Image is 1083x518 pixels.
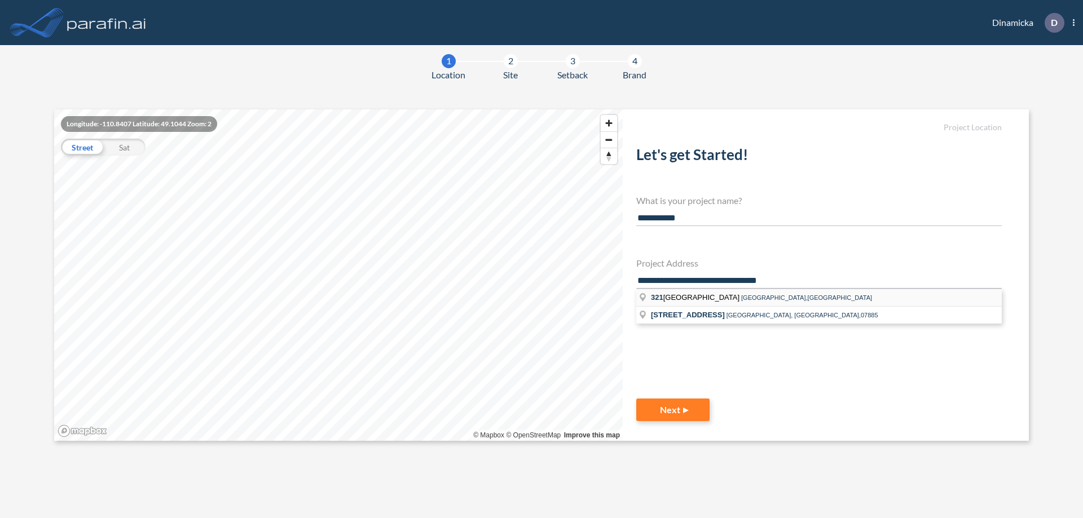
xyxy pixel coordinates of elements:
span: Site [503,68,518,82]
canvas: Map [54,109,623,441]
div: Longitude: -110.8407 Latitude: 49.1044 Zoom: 2 [61,116,217,132]
div: Street [61,139,103,156]
div: 2 [504,54,518,68]
button: Zoom out [601,131,617,148]
div: 1 [442,54,456,68]
span: Location [432,68,465,82]
a: OpenStreetMap [506,431,561,439]
span: [GEOGRAPHIC_DATA], [GEOGRAPHIC_DATA],07885 [727,312,878,318]
div: Dinamicka [975,13,1075,33]
a: Mapbox [473,431,504,439]
span: [GEOGRAPHIC_DATA],[GEOGRAPHIC_DATA] [741,294,872,301]
button: Zoom in [601,115,617,131]
h4: What is your project name? [636,195,1002,206]
div: 3 [566,54,580,68]
span: Zoom out [601,132,617,148]
div: 4 [628,54,642,68]
button: Next [636,399,710,421]
span: 321 [651,293,663,302]
img: logo [65,11,148,34]
p: D [1051,17,1058,28]
div: Sat [103,139,146,156]
h2: Let's get Started! [636,146,1002,168]
a: Improve this map [564,431,620,439]
h4: Project Address [636,258,1002,268]
span: Brand [623,68,646,82]
a: Mapbox homepage [58,424,107,437]
button: Reset bearing to north [601,148,617,164]
span: [STREET_ADDRESS] [651,311,725,319]
span: Setback [557,68,588,82]
span: [GEOGRAPHIC_DATA] [651,293,741,302]
h5: Project Location [636,123,1002,132]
